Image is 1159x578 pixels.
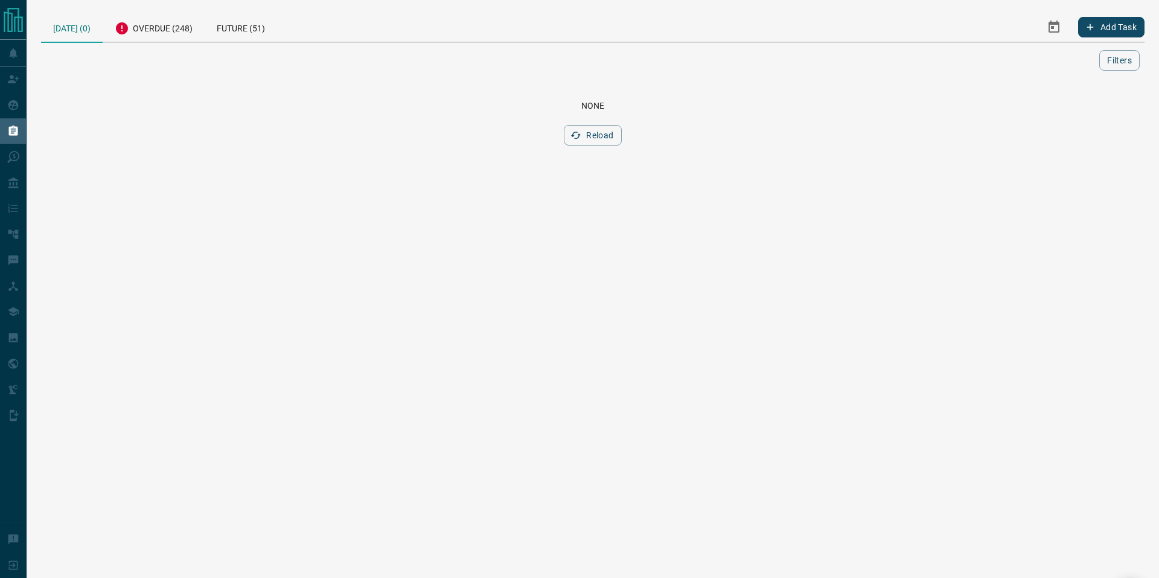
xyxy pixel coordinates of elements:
button: Add Task [1078,17,1145,37]
button: Filters [1099,50,1140,71]
div: [DATE] (0) [41,12,103,43]
div: Overdue (248) [103,12,205,42]
div: Future (51) [205,12,277,42]
button: Reload [564,125,621,146]
div: None [56,101,1130,111]
button: Select Date Range [1039,13,1068,42]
